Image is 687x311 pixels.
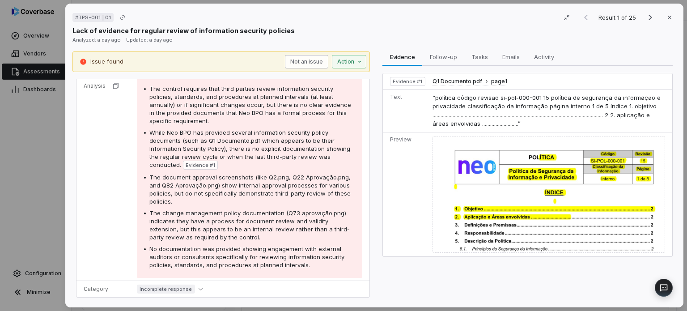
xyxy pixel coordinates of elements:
[149,85,351,124] span: The control requires that third parties review information security policies, standards, and proc...
[149,209,350,241] span: The change management policy documentation (Q73 aprovação.png) indicates they have a process for ...
[598,13,638,22] p: Result 1 of 25
[126,37,173,43] span: Updated: a day ago
[499,51,523,63] span: Emails
[432,78,482,85] span: Q1 Documento.pdf
[149,245,344,268] span: No documentation was provided showing engagement with external auditors or consultants specifical...
[137,285,195,294] span: Incomplete response
[72,26,295,35] p: Lack of evidence for regular review of information security policies
[114,9,131,26] button: Copy link
[530,51,558,63] span: Activity
[432,78,507,85] button: Q1 Documento.pdfpage1
[491,78,507,85] span: page 1
[84,285,126,293] p: Category
[426,51,460,63] span: Follow-up
[186,162,215,169] span: Evidence # 1
[75,14,111,21] span: # TPS-001 | 01
[432,136,665,253] img: c03df7ba907546bb9e9d88a4014f737a_original.jpg_w1200.jpg
[393,78,422,85] span: Evidence # 1
[90,57,123,66] p: Issue found
[383,132,428,256] td: Preview
[149,129,350,168] span: While Neo BPO has provided several information security policy documents (such as Q1 Documento.pd...
[149,174,351,205] span: The document approval screenshots (like Q2.png, Q22 Aprovação.png, and Q82 Aprovação.png) show in...
[641,12,659,23] button: Next result
[332,55,366,68] button: Action
[386,51,418,63] span: Evidence
[468,51,492,63] span: Tasks
[84,82,106,89] p: Analysis
[432,94,660,128] span: “política código revisão si-pol-000-001 15 política de segurança da informação e privacidade clas...
[72,37,121,43] span: Analyzed: a day ago
[383,89,428,132] td: Text
[285,55,328,68] button: Not an issue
